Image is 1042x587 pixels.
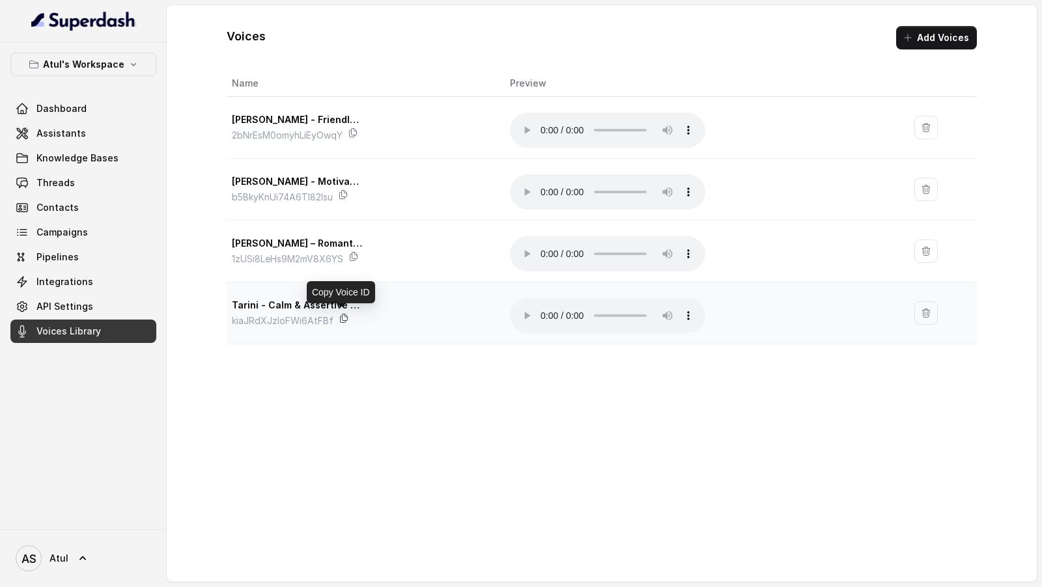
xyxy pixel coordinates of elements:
p: Atul's Workspace [43,57,124,72]
a: Pipelines [10,245,156,269]
th: Name [227,70,500,97]
a: Threads [10,171,156,195]
span: Atul [49,552,68,565]
p: 1zUSi8LeHs9M2mV8X6YS [232,251,343,267]
p: [PERSON_NAME] – Romantic, Polished & Calm [232,236,362,251]
span: Assistants [36,127,86,140]
a: Campaigns [10,221,156,244]
a: Contacts [10,196,156,219]
p: [PERSON_NAME] - Motivational Coach Voice for EdTech & Self-Help Apps [232,174,362,189]
a: API Settings [10,295,156,318]
p: b5BkyKnUi74A6Tl82lsu [232,189,333,205]
button: Add Voices [896,26,977,49]
p: Tarini - Calm & Assertive Recovery Agent [232,297,362,313]
audio: Your browser does not support the audio element. [510,236,705,271]
text: AS [21,552,36,566]
img: light.svg [31,10,136,31]
span: Threads [36,176,75,189]
span: Knowledge Bases [36,152,119,165]
a: Dashboard [10,97,156,120]
th: Preview [500,70,904,97]
div: Copy Voice ID [307,281,375,303]
span: Voices Library [36,325,101,338]
span: Dashboard [36,102,87,115]
span: Pipelines [36,251,79,264]
p: [PERSON_NAME] - Friendly Customer Care Agent [232,112,362,128]
audio: Your browser does not support the audio element. [510,113,705,148]
audio: Your browser does not support the audio element. [510,174,705,210]
span: Contacts [36,201,79,214]
audio: Your browser does not support the audio element. [510,298,705,333]
a: Atul [10,540,156,577]
button: Atul's Workspace [10,53,156,76]
p: 2bNrEsM0omyhLiEyOwqY [232,128,343,143]
a: Voices Library [10,320,156,343]
span: Campaigns [36,226,88,239]
a: Knowledge Bases [10,146,156,170]
a: Integrations [10,270,156,293]
span: API Settings [36,300,93,313]
h1: Voices [227,26,266,49]
p: kiaJRdXJzloFWi6AtFBf [232,313,333,329]
a: Assistants [10,122,156,145]
span: Integrations [36,275,93,288]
